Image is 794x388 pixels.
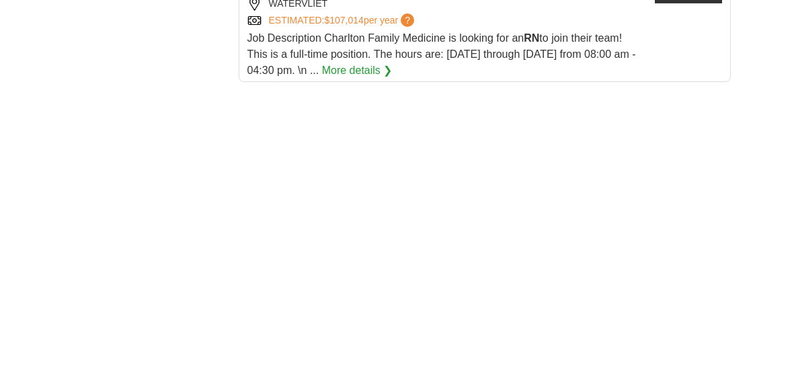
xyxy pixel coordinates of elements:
[401,13,414,27] span: ?
[524,32,539,44] strong: RN
[247,32,636,76] span: Job Description Charlton Family Medicine is looking for an to join their team! This is a full-tim...
[324,15,363,26] span: $107,014
[322,63,393,79] a: More details ❯
[269,13,418,28] a: ESTIMATED:$107,014per year?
